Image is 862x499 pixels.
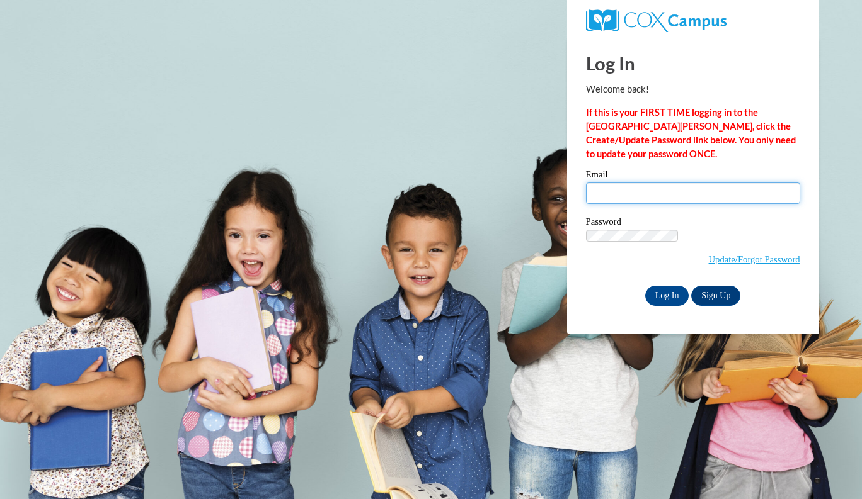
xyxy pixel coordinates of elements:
a: Sign Up [691,286,740,306]
a: COX Campus [586,14,727,25]
h1: Log In [586,50,800,76]
input: Log In [645,286,689,306]
p: Welcome back! [586,82,800,96]
img: COX Campus [586,9,727,32]
label: Password [586,217,800,230]
strong: If this is your FIRST TIME logging in to the [GEOGRAPHIC_DATA][PERSON_NAME], click the Create/Upd... [586,107,796,159]
a: Update/Forgot Password [709,254,800,264]
label: Email [586,170,800,182]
